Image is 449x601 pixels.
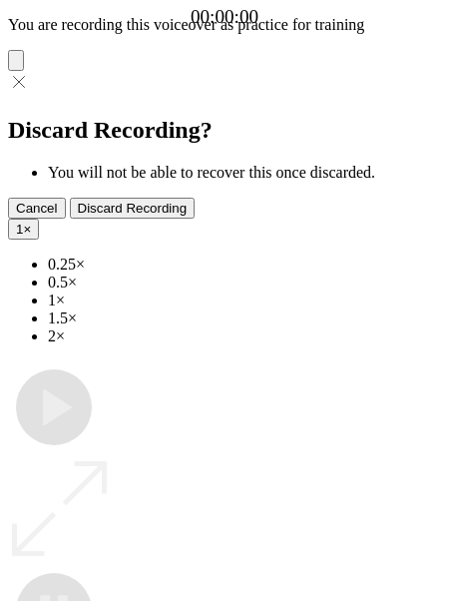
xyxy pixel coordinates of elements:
span: 1 [16,222,23,237]
li: You will not be able to recover this once discarded. [48,164,441,182]
button: Discard Recording [70,198,196,219]
li: 0.25× [48,256,441,274]
a: 00:00:00 [191,6,258,28]
li: 1× [48,292,441,309]
button: 1× [8,219,39,240]
li: 1.5× [48,309,441,327]
button: Cancel [8,198,66,219]
li: 2× [48,327,441,345]
p: You are recording this voiceover as practice for training [8,16,441,34]
h2: Discard Recording? [8,117,441,144]
li: 0.5× [48,274,441,292]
